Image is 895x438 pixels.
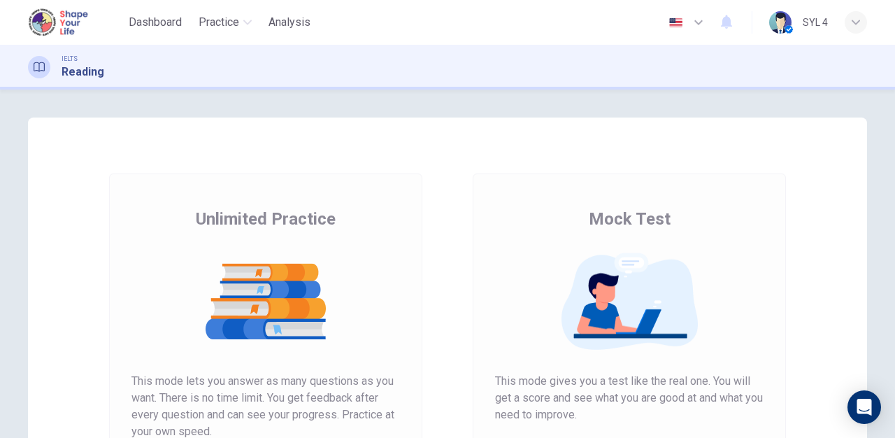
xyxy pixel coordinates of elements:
[589,208,671,230] span: Mock Test
[62,64,104,80] h1: Reading
[28,8,91,36] img: Shape Your Life logo
[769,11,792,34] img: Profile picture
[193,10,257,35] button: Practice
[263,10,316,35] button: Analysis
[667,17,685,28] img: en
[495,373,764,423] span: This mode gives you a test like the real one. You will get a score and see what you are good at a...
[847,390,881,424] div: Open Intercom Messenger
[123,10,187,35] button: Dashboard
[268,14,310,31] span: Analysis
[803,14,828,31] div: SYL 4
[199,14,239,31] span: Practice
[129,14,182,31] span: Dashboard
[196,208,336,230] span: Unlimited Practice
[62,54,78,64] span: IELTS
[28,8,123,36] a: Shape Your Life logo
